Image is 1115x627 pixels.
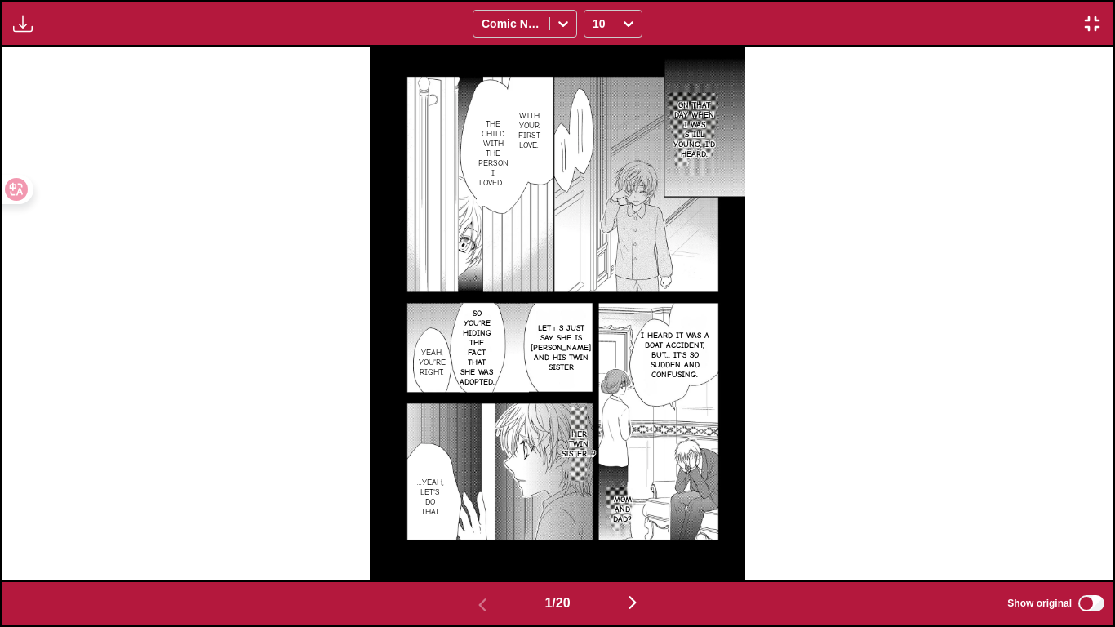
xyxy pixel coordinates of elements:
p: I heard it was a boat accident, but... It's so sudden and confusing. [634,327,715,383]
p: Let」s just say she is [PERSON_NAME] and his twin sister [527,320,594,376]
p: Mom and dad? [606,491,640,527]
p: So you're hiding the fact that she was adopted. [456,305,498,390]
p: The child with the person I loved... [475,116,512,191]
img: Next page [623,593,642,612]
p: Her twin sister...? [558,426,599,462]
img: Previous page [473,595,492,615]
img: Download translated images [13,14,33,33]
span: 1 / 20 [544,596,570,611]
span: Show original [1007,598,1072,609]
p: With your first love. [515,108,544,153]
p: ...Yeah, let's do that. [414,474,447,520]
input: Show original [1078,595,1104,611]
p: On that day when I was still young, i'd heard. [669,97,719,162]
p: Yeah, you're right. [415,345,449,380]
img: Manga Panel [370,47,744,580]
